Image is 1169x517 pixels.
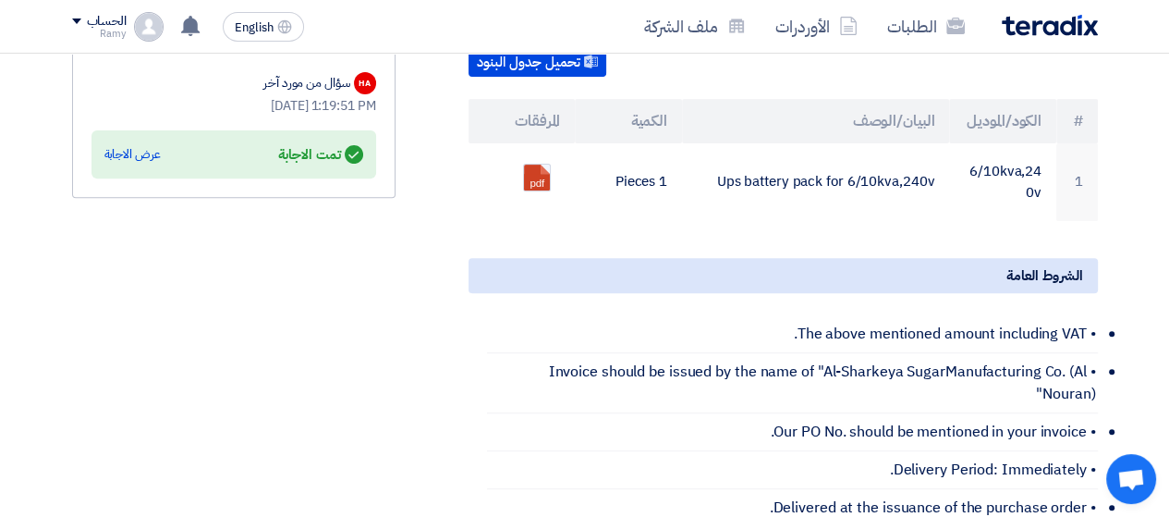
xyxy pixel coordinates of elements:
[263,73,349,92] div: سؤال من مورد آخر
[872,5,980,48] a: الطلبات
[469,99,576,143] th: المرفقات
[1106,454,1156,504] div: Open chat
[104,145,161,164] div: عرض الاجابة
[575,143,682,221] td: 1 Pieces
[682,99,949,143] th: البيان/الوصف
[761,5,872,48] a: الأوردرات
[235,21,274,34] span: English
[91,96,376,116] div: [DATE] 1:19:51 PM
[1056,143,1098,221] td: 1
[575,99,682,143] th: الكمية
[469,47,606,77] button: تحميل جدول البنود
[629,5,761,48] a: ملف الشركة
[354,72,376,94] div: HA
[223,12,304,42] button: English
[487,451,1098,489] li: • Delivery Period: Immediately.
[277,142,362,167] div: تمت الاجابة
[1056,99,1098,143] th: #
[1006,265,1083,286] span: الشروط العامة
[487,353,1098,413] li: • Invoice should be issued by the name of "Al-Sharkeya SugarManufacturing Co. (Al Nouran)"
[134,12,164,42] img: profile_test.png
[72,29,127,39] div: Ramy
[487,315,1098,353] li: • The above mentioned amount including VAT.
[1002,15,1098,36] img: Teradix logo
[949,143,1056,221] td: 6/10kva,240v
[87,14,127,30] div: الحساب
[949,99,1056,143] th: الكود/الموديل
[524,165,672,276] a: _1757398909329.pdf
[682,143,949,221] td: Ups battery pack for 6/10kva,240v
[487,413,1098,451] li: • Our PO No. should be mentioned in your invoice.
